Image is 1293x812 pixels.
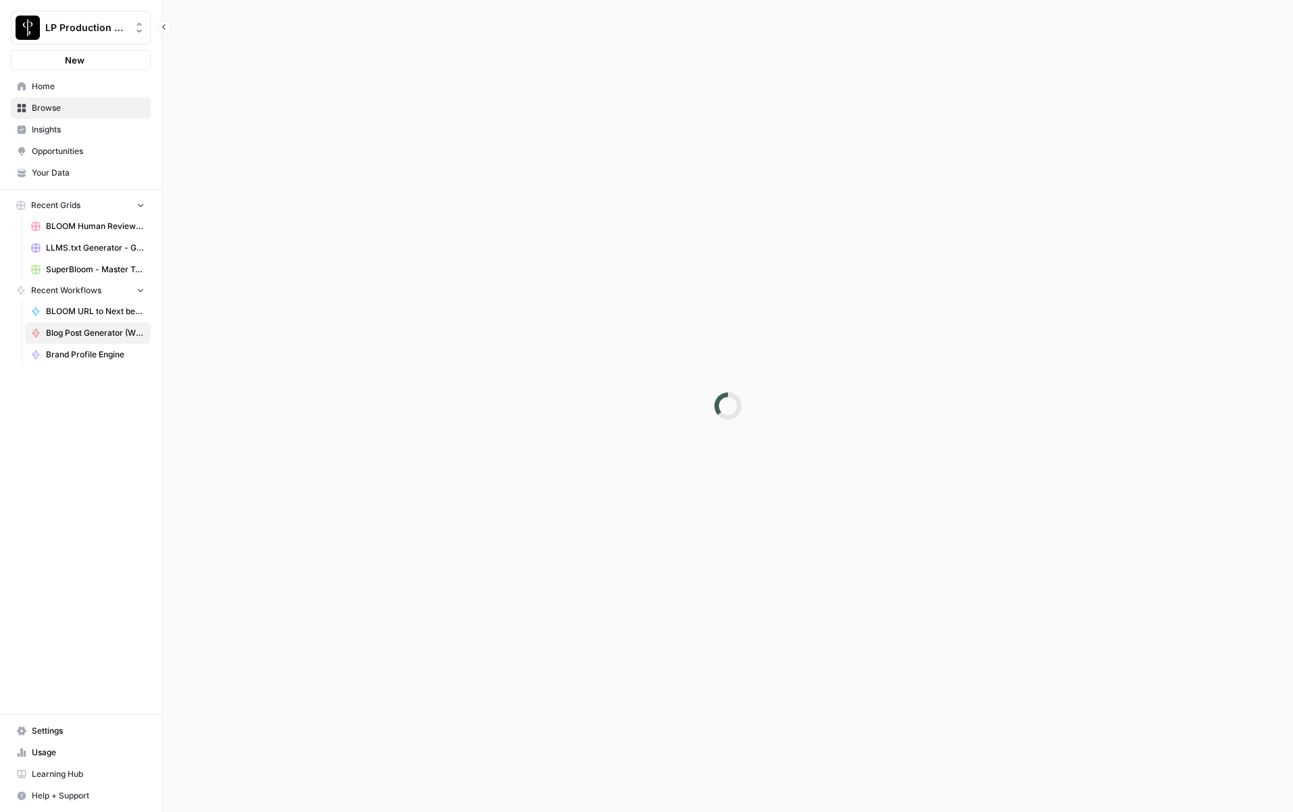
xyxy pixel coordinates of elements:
a: Learning Hub [11,763,151,785]
button: New [11,50,151,70]
button: Recent Grids [11,195,151,215]
a: Home [11,76,151,97]
span: Learning Hub [32,768,145,780]
a: Insights [11,119,151,141]
span: BLOOM URL to Next best blog topic [46,305,145,318]
a: Settings [11,720,151,742]
a: Opportunities [11,141,151,162]
button: Workspace: LP Production Workloads [11,11,151,45]
a: Browse [11,97,151,119]
span: Home [32,80,145,93]
a: BLOOM Human Review (ver2) [25,215,151,237]
a: SuperBloom - Master Topic List [25,259,151,280]
span: Usage [32,746,145,759]
span: BLOOM Human Review (ver2) [46,220,145,232]
span: New [65,53,84,67]
a: Your Data [11,162,151,184]
button: Recent Workflows [11,280,151,301]
span: Recent Grids [31,199,80,211]
span: LLMS.txt Generator - Grid [46,242,145,254]
span: Blog Post Generator (Writer + Fact Checker) [46,327,145,339]
a: BLOOM URL to Next best blog topic [25,301,151,322]
span: SuperBloom - Master Topic List [46,263,145,276]
a: Brand Profile Engine [25,344,151,365]
span: Your Data [32,167,145,179]
span: Settings [32,725,145,737]
span: Recent Workflows [31,284,101,297]
span: Opportunities [32,145,145,157]
span: Brand Profile Engine [46,349,145,361]
button: Help + Support [11,785,151,807]
span: Help + Support [32,790,145,802]
a: Usage [11,742,151,763]
span: Browse [32,102,145,114]
img: LP Production Workloads Logo [16,16,40,40]
a: LLMS.txt Generator - Grid [25,237,151,259]
a: Blog Post Generator (Writer + Fact Checker) [25,322,151,344]
span: LP Production Workloads [45,21,127,34]
span: Insights [32,124,145,136]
